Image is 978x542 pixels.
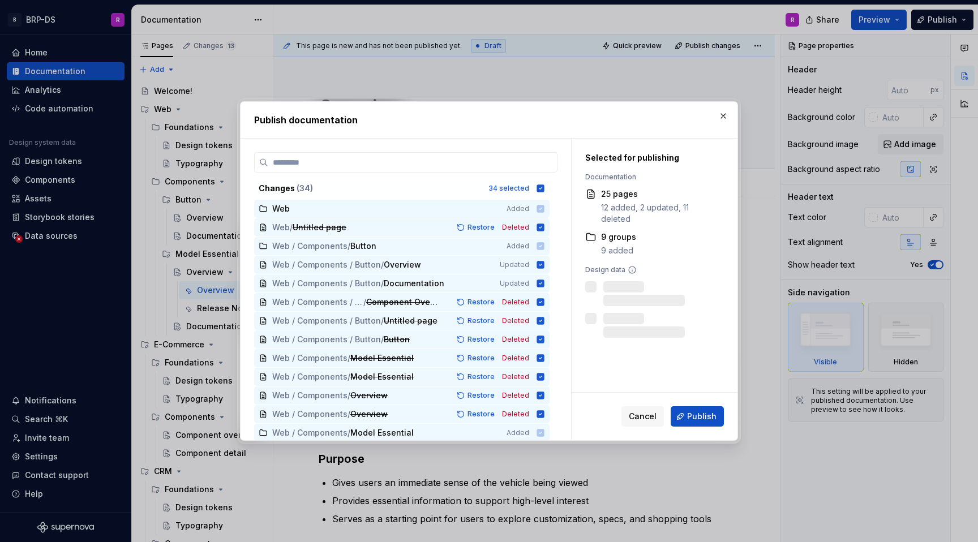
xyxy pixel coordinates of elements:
[453,390,500,401] button: Restore
[453,334,500,345] button: Restore
[366,296,438,308] span: Component Overview
[384,259,421,270] span: Overview
[272,408,348,420] span: Web / Components
[502,316,529,325] span: Deleted
[500,279,529,288] span: Updated
[381,278,384,289] span: /
[502,223,529,232] span: Deleted
[290,222,293,233] span: /
[621,406,664,427] button: Cancel
[453,315,500,326] button: Restore
[272,259,381,270] span: Web / Components / Button
[384,334,410,345] span: Button
[502,391,529,400] span: Deleted
[350,390,388,401] span: Overview
[453,222,500,233] button: Restore
[502,335,529,344] span: Deleted
[272,334,381,345] span: Web / Components / Button
[502,354,529,363] span: Deleted
[381,315,384,326] span: /
[601,245,636,256] div: 9 added
[687,411,717,422] span: Publish
[467,372,495,381] span: Restore
[467,391,495,400] span: Restore
[363,296,366,308] span: /
[502,298,529,307] span: Deleted
[488,184,529,193] div: 34 selected
[453,296,500,308] button: Restore
[384,278,444,289] span: Documentation
[348,352,350,364] span: /
[272,371,348,382] span: Web / Components
[350,408,388,420] span: Overview
[453,371,500,382] button: Restore
[601,231,636,243] div: 9 groups
[467,354,495,363] span: Restore
[297,183,313,193] span: ( 34 )
[381,334,384,345] span: /
[585,152,718,164] div: Selected for publishing
[500,260,529,269] span: Updated
[601,202,718,225] div: 12 added, 2 updated, 11 deleted
[272,278,381,289] span: Web / Components / Button
[601,188,718,200] div: 25 pages
[585,173,718,182] div: Documentation
[629,411,657,422] span: Cancel
[453,352,500,364] button: Restore
[467,298,495,307] span: Restore
[348,371,350,382] span: /
[272,222,290,233] span: Web
[350,371,414,382] span: Model Essential
[272,296,363,308] span: Web / Components / Button
[467,410,495,419] span: Restore
[259,183,482,194] div: Changes
[348,408,350,420] span: /
[272,352,348,364] span: Web / Components
[384,315,437,326] span: Untitled page
[453,408,500,420] button: Restore
[467,316,495,325] span: Restore
[502,410,529,419] span: Deleted
[671,406,724,427] button: Publish
[293,222,346,233] span: Untitled page
[272,315,381,326] span: Web / Components / Button
[467,335,495,344] span: Restore
[467,223,495,232] span: Restore
[254,113,724,127] h2: Publish documentation
[381,259,384,270] span: /
[502,372,529,381] span: Deleted
[348,390,350,401] span: /
[272,390,348,401] span: Web / Components
[585,265,718,274] div: Design data
[350,352,414,364] span: Model Essential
